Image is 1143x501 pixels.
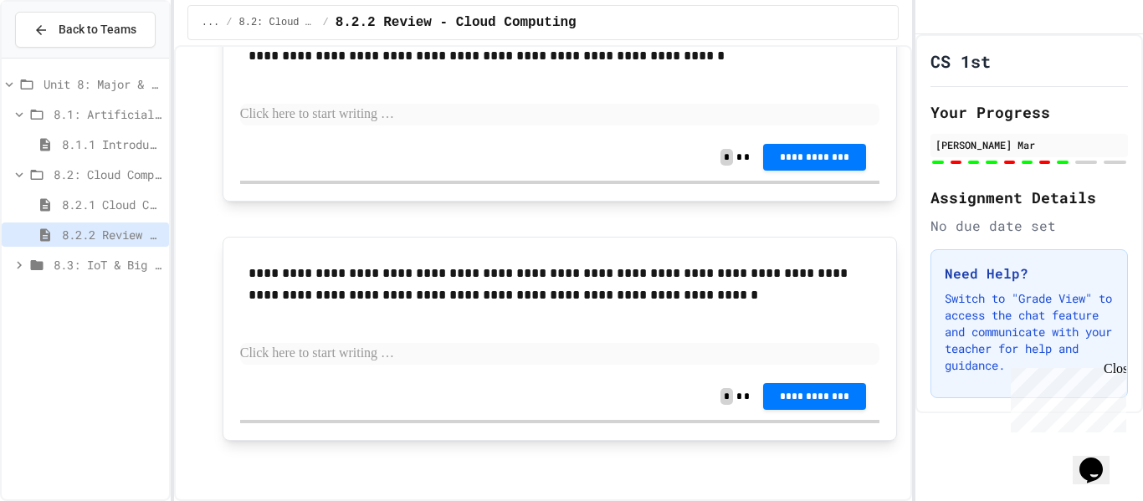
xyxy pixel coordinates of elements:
[54,256,162,274] span: 8.3: IoT & Big Data
[239,16,316,29] span: 8.2: Cloud Computing
[62,196,162,213] span: 8.2.1 Cloud Computing: Transforming the Digital World
[62,226,162,243] span: 8.2.2 Review - Cloud Computing
[930,49,991,73] h1: CS 1st
[1004,361,1126,432] iframe: chat widget
[15,12,156,48] button: Back to Teams
[935,137,1123,152] div: [PERSON_NAME] Mar
[930,216,1128,236] div: No due date set
[945,290,1114,374] p: Switch to "Grade View" to access the chat feature and communicate with your teacher for help and ...
[62,135,162,153] span: 8.1.1 Introduction to Artificial Intelligence
[226,16,232,29] span: /
[1073,434,1126,484] iframe: chat widget
[930,186,1128,209] h2: Assignment Details
[54,105,162,123] span: 8.1: Artificial Intelligence Basics
[322,16,328,29] span: /
[945,263,1114,284] h3: Need Help?
[930,100,1128,124] h2: Your Progress
[59,21,136,38] span: Back to Teams
[54,166,162,183] span: 8.2: Cloud Computing
[336,13,577,33] span: 8.2.2 Review - Cloud Computing
[7,7,115,106] div: Chat with us now!Close
[44,75,162,93] span: Unit 8: Major & Emerging Technologies
[202,16,220,29] span: ...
